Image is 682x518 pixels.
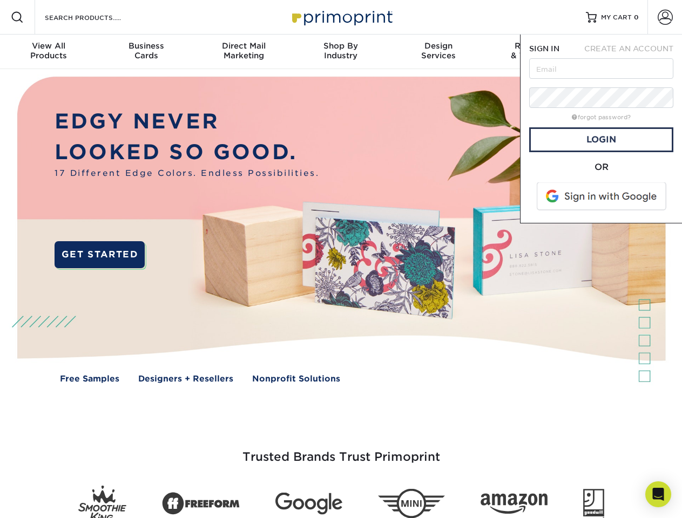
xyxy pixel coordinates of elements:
a: Login [529,127,673,152]
img: Primoprint [287,5,395,29]
p: LOOKED SO GOOD. [55,137,319,168]
input: Email [529,58,673,79]
h3: Trusted Brands Trust Primoprint [25,424,657,477]
div: Marketing [195,41,292,60]
a: Designers + Resellers [138,373,233,385]
span: Business [97,41,194,51]
span: 0 [634,13,639,21]
div: Cards [97,41,194,60]
img: Google [275,493,342,515]
a: Nonprofit Solutions [252,373,340,385]
a: BusinessCards [97,35,194,69]
input: SEARCH PRODUCTS..... [44,11,149,24]
img: Goodwill [583,489,604,518]
a: Resources& Templates [487,35,584,69]
span: 17 Different Edge Colors. Endless Possibilities. [55,167,319,180]
p: EDGY NEVER [55,106,319,137]
div: & Templates [487,41,584,60]
a: Free Samples [60,373,119,385]
span: SIGN IN [529,44,559,53]
span: Design [390,41,487,51]
span: Direct Mail [195,41,292,51]
span: CREATE AN ACCOUNT [584,44,673,53]
a: forgot password? [572,114,631,121]
span: MY CART [601,13,632,22]
div: Open Intercom Messenger [645,481,671,507]
a: GET STARTED [55,241,145,268]
a: DesignServices [390,35,487,69]
img: Amazon [481,494,548,514]
span: Shop By [292,41,389,51]
a: Shop ByIndustry [292,35,389,69]
a: Direct MailMarketing [195,35,292,69]
div: Services [390,41,487,60]
span: Resources [487,41,584,51]
div: Industry [292,41,389,60]
div: OR [529,161,673,174]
